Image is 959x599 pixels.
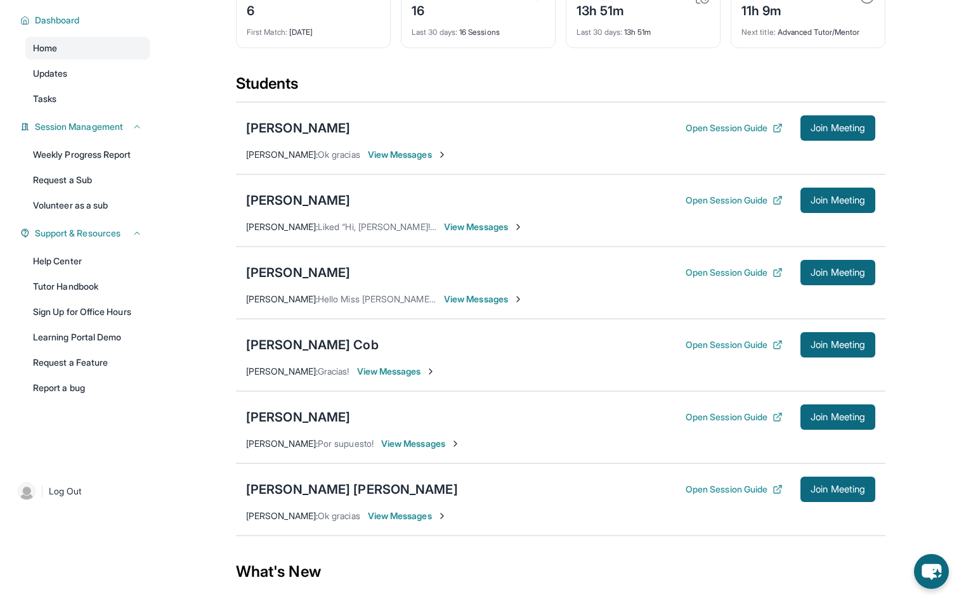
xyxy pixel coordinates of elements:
span: Log Out [49,485,82,498]
div: [PERSON_NAME] [246,408,350,426]
span: Liked “Hi, [PERSON_NAME]! Just a reminder that our tutoring session will begin in 30 minutes. I'l... [318,221,825,232]
button: Open Session Guide [686,411,783,423]
img: Chevron-Right [437,150,447,160]
span: View Messages [368,510,447,522]
span: Ok gracias [318,510,360,521]
span: View Messages [368,148,447,161]
span: Updates [33,67,68,80]
button: Join Meeting [800,115,875,141]
button: Open Session Guide [686,122,783,134]
span: | [41,484,44,499]
a: Learning Portal Demo [25,326,150,349]
span: View Messages [444,221,523,233]
a: Report a bug [25,377,150,399]
div: [PERSON_NAME] [246,119,350,137]
span: Gracias! [318,366,349,377]
span: Hello Miss [PERSON_NAME], I hope this message finds you well, [PERSON_NAME] tutoring session will... [318,293,868,304]
div: [PERSON_NAME] Cob [246,336,379,354]
a: Tasks [25,87,150,110]
a: Home [25,37,150,60]
a: |Log Out [13,477,150,505]
div: 16 Sessions [412,20,545,37]
a: Tutor Handbook [25,275,150,298]
a: Request a Sub [25,169,150,191]
button: Open Session Guide [686,266,783,279]
img: Chevron-Right [426,366,436,377]
span: View Messages [381,437,460,450]
span: Dashboard [35,14,80,27]
a: Sign Up for Office Hours [25,300,150,323]
div: [PERSON_NAME] [246,191,350,209]
button: Dashboard [30,14,142,27]
span: Join Meeting [811,341,865,349]
button: Support & Resources [30,227,142,240]
span: Home [33,42,57,55]
span: Tasks [33,93,56,105]
a: Updates [25,62,150,85]
span: Por supuesto! [318,438,374,449]
span: Ok gracias [318,149,360,160]
button: Session Management [30,120,142,133]
span: First Match : [247,27,287,37]
span: Join Meeting [811,486,865,493]
button: Join Meeting [800,332,875,357]
span: [PERSON_NAME] : [246,438,318,449]
a: Weekly Progress Report [25,143,150,166]
span: Next title : [741,27,776,37]
span: View Messages [444,293,523,306]
div: [PERSON_NAME] [PERSON_NAME] [246,480,458,498]
span: Last 30 days : [577,27,622,37]
div: 13h 51m [577,20,710,37]
button: chat-button [914,554,949,589]
span: [PERSON_NAME] : [246,510,318,521]
img: Chevron-Right [437,511,447,521]
img: Chevron-Right [450,439,460,449]
div: Students [236,74,885,101]
button: Open Session Guide [686,338,783,351]
a: Request a Feature [25,351,150,374]
span: Join Meeting [811,196,865,204]
img: user-img [18,482,36,500]
div: [DATE] [247,20,380,37]
span: Join Meeting [811,413,865,421]
span: Support & Resources [35,227,121,240]
span: View Messages [357,365,436,378]
button: Join Meeting [800,477,875,502]
button: Join Meeting [800,260,875,285]
span: Join Meeting [811,269,865,276]
button: Open Session Guide [686,483,783,496]
button: Join Meeting [800,404,875,430]
button: Join Meeting [800,188,875,213]
a: Volunteer as a sub [25,194,150,217]
span: Last 30 days : [412,27,457,37]
span: [PERSON_NAME] : [246,149,318,160]
span: Session Management [35,120,123,133]
a: Help Center [25,250,150,273]
img: Chevron-Right [513,222,523,232]
div: [PERSON_NAME] [246,264,350,281]
span: Join Meeting [811,124,865,132]
span: [PERSON_NAME] : [246,221,318,232]
img: Chevron-Right [513,294,523,304]
button: Open Session Guide [686,194,783,207]
span: [PERSON_NAME] : [246,293,318,304]
div: Advanced Tutor/Mentor [741,20,875,37]
span: [PERSON_NAME] : [246,366,318,377]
